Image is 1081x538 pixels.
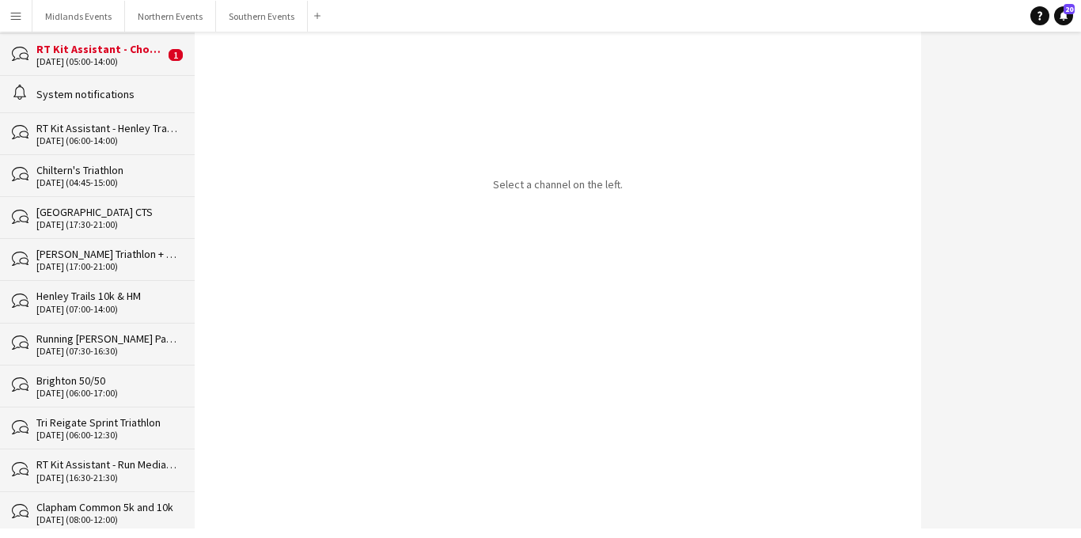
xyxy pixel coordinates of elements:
div: [PERSON_NAME] Triathlon + Run [36,247,179,261]
div: [DATE] (07:30-16:30) [36,346,179,357]
div: Running [PERSON_NAME] Park Races & Duathlon [36,332,179,346]
p: Select a channel on the left. [493,177,623,191]
div: [DATE] (06:00-14:00) [36,135,179,146]
div: [DATE] (06:00-17:00) [36,388,179,399]
div: [DATE] (05:00-14:00) [36,56,165,67]
span: 1 [169,49,183,61]
div: Chiltern's Triathlon [36,163,179,177]
div: Tri Reigate Sprint Triathlon [36,415,179,430]
div: [DATE] (08:00-12:00) [36,514,179,525]
button: Southern Events [216,1,308,32]
a: 20 [1054,6,1073,25]
div: RT Kit Assistant - Henley Trails 10k + Half [36,121,179,135]
div: [DATE] (07:00-14:00) [36,304,179,315]
div: System notifications [36,87,179,101]
span: 20 [1064,4,1075,14]
div: RT Kit Assistant - Run Media City 5k & 10k [36,457,179,472]
div: [GEOGRAPHIC_DATA] CTS [36,205,179,219]
div: [DATE] (16:30-21:30) [36,472,179,483]
div: RT Kit Assistant - Chopwell [PERSON_NAME] 5k, 10k & 10 Miles & [PERSON_NAME] [36,42,165,56]
div: Henley Trails 10k & HM [36,289,179,303]
div: Brighton 50/50 [36,373,179,388]
div: [DATE] (17:00-21:00) [36,261,179,272]
div: [DATE] (17:30-21:00) [36,219,179,230]
div: [DATE] (06:00-12:30) [36,430,179,441]
button: Northern Events [125,1,216,32]
button: Midlands Events [32,1,125,32]
div: Clapham Common 5k and 10k [36,500,179,514]
div: [DATE] (04:45-15:00) [36,177,179,188]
